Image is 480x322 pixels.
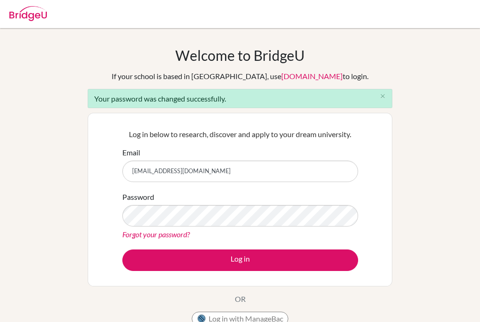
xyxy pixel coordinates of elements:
a: [DOMAIN_NAME] [281,72,343,80]
p: OR [235,293,246,305]
label: Password [122,191,154,203]
div: Your password was changed successfully. [88,89,392,108]
p: Log in below to research, discover and apply to your dream university. [122,129,358,140]
button: Log in [122,249,358,271]
button: Close [373,89,392,103]
div: If your school is based in [GEOGRAPHIC_DATA], use to login. [112,71,368,82]
img: Bridge-U [9,6,47,21]
h1: Welcome to BridgeU [175,47,305,64]
a: Forgot your password? [122,230,190,239]
label: Email [122,147,140,158]
i: close [379,93,386,100]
